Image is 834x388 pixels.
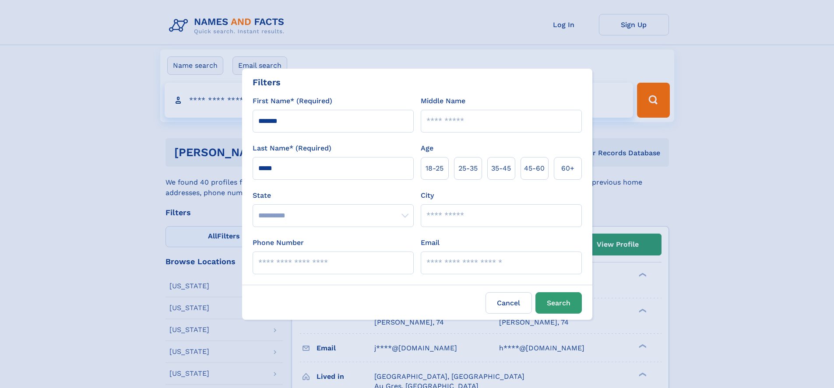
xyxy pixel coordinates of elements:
[253,76,281,89] div: Filters
[253,238,304,248] label: Phone Number
[421,96,465,106] label: Middle Name
[253,190,414,201] label: State
[421,238,440,248] label: Email
[486,292,532,314] label: Cancel
[458,163,478,174] span: 25‑35
[491,163,511,174] span: 35‑45
[426,163,443,174] span: 18‑25
[561,163,574,174] span: 60+
[253,96,332,106] label: First Name* (Required)
[524,163,545,174] span: 45‑60
[253,143,331,154] label: Last Name* (Required)
[421,190,434,201] label: City
[421,143,433,154] label: Age
[535,292,582,314] button: Search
